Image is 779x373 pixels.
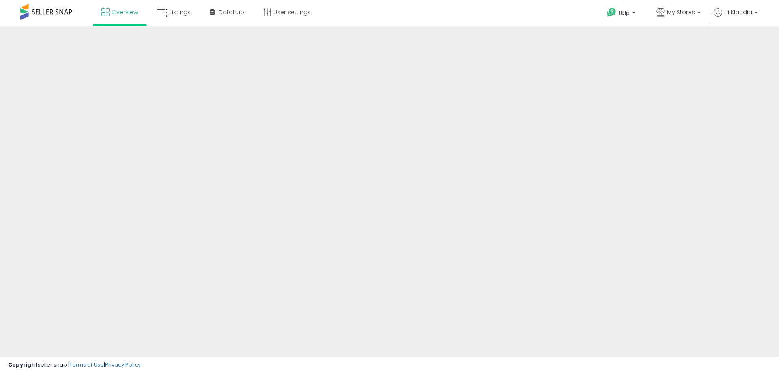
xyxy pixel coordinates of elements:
strong: Copyright [8,361,38,369]
a: Terms of Use [69,361,104,369]
a: Help [600,1,643,26]
span: My Stores [667,8,695,16]
span: Overview [112,8,138,16]
a: Privacy Policy [105,361,141,369]
span: Help [619,9,630,16]
span: DataHub [219,8,244,16]
a: Hi Klaudia [714,8,758,26]
span: Listings [170,8,191,16]
div: seller snap | | [8,361,141,369]
i: Get Help [607,7,617,17]
span: Hi Klaudia [724,8,752,16]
